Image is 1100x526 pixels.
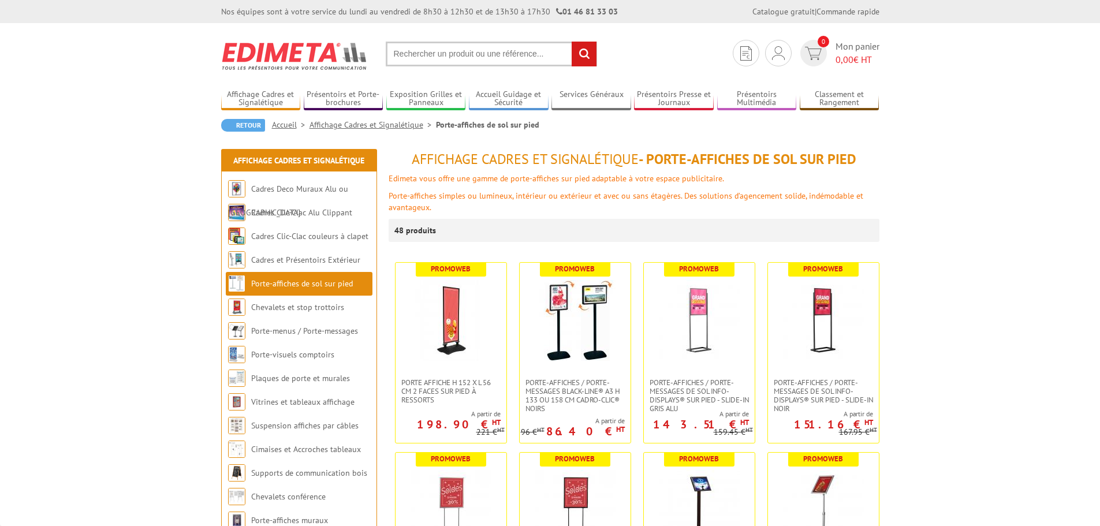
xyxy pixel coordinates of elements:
[389,152,879,167] h1: - Porte-affiches de sol sur pied
[745,426,753,434] sup: HT
[228,180,245,197] img: Cadres Deco Muraux Alu ou Bois
[228,227,245,245] img: Cadres Clic-Clac couleurs à clapet
[616,424,625,434] sup: HT
[228,393,245,411] img: Vitrines et tableaux affichage
[251,468,367,478] a: Supports de communication bois
[251,373,350,383] a: Plaques de porte et murales
[310,120,436,130] a: Affichage Cadres et Signalétique
[251,302,344,312] a: Chevalets et stop trottoirs
[797,40,879,66] a: devis rapide 0 Mon panier 0,00€ HT
[870,426,877,434] sup: HT
[386,42,597,66] input: Rechercher un produit ou une référence...
[794,421,873,428] p: 151.16 €
[521,416,625,426] span: A partir de
[228,441,245,458] img: Cimaises et Accroches tableaux
[521,428,545,437] p: 96 €
[228,251,245,268] img: Cadres et Présentoirs Extérieur
[634,89,714,109] a: Présentoirs Presse et Journaux
[572,42,596,66] input: rechercher
[551,89,631,109] a: Services Généraux
[555,264,595,274] b: Promoweb
[436,119,539,130] li: Porte-affiches de sol sur pied
[251,397,355,407] a: Vitrines et tableaux affichage
[772,46,785,60] img: devis rapide
[233,155,364,166] a: Affichage Cadres et Signalétique
[389,173,724,184] font: Edimeta vous offre une gamme de porte-affiches sur pied adaptable à votre espace publicitaire.
[251,515,328,525] a: Porte-affiches muraux
[251,444,361,454] a: Cimaises et Accroches tableaux
[251,349,334,360] a: Porte-visuels comptoirs
[800,89,879,109] a: Classement et Rangement
[783,280,864,361] img: Porte-affiches / Porte-messages de sol Info-Displays® sur pied - Slide-in Noir
[864,417,873,427] sup: HT
[644,378,755,413] a: Porte-affiches / Porte-messages de sol Info-Displays® sur pied - Slide-in Gris Alu
[546,428,625,435] p: 86.40 €
[520,378,631,413] a: Porte-affiches / Porte-messages Black-Line® A3 H 133 ou 158 cm Cadro-Clic® noirs
[221,119,265,132] a: Retour
[650,378,749,413] span: Porte-affiches / Porte-messages de sol Info-Displays® sur pied - Slide-in Gris Alu
[228,322,245,340] img: Porte-menus / Porte-messages
[803,264,843,274] b: Promoweb
[228,464,245,482] img: Supports de communication bois
[752,6,879,17] div: |
[644,409,749,419] span: A partir de
[389,191,863,212] font: Porte-affiches simples ou lumineux, intérieur ou extérieur et avec ou sans étagères. Des solution...
[492,417,501,427] sup: HT
[659,280,740,361] img: Porte-affiches / Porte-messages de sol Info-Displays® sur pied - Slide-in Gris Alu
[251,255,360,265] a: Cadres et Présentoirs Extérieur
[401,378,501,404] span: Porte Affiche H 152 x L 56 cm 2 faces sur pied à ressorts
[396,409,501,419] span: A partir de
[740,46,752,61] img: devis rapide
[417,421,501,428] p: 198.90 €
[768,378,879,413] a: Porte-affiches / Porte-messages de sol Info-Displays® sur pied - Slide-in Noir
[412,150,639,168] span: Affichage Cadres et Signalétique
[386,89,466,109] a: Exposition Grilles et Panneaux
[251,326,358,336] a: Porte-menus / Porte-messages
[653,421,749,428] p: 143.51 €
[431,264,471,274] b: Promoweb
[221,89,301,109] a: Affichage Cadres et Signalétique
[717,89,797,109] a: Présentoirs Multimédia
[476,428,505,437] p: 221 €
[818,36,829,47] span: 0
[251,491,326,502] a: Chevalets conférence
[774,378,873,413] span: Porte-affiches / Porte-messages de sol Info-Displays® sur pied - Slide-in Noir
[304,89,383,109] a: Présentoirs et Porte-brochures
[228,299,245,316] img: Chevalets et stop trottoirs
[714,428,753,437] p: 159.45 €
[394,219,438,242] p: 48 produits
[740,417,749,427] sup: HT
[836,40,879,66] span: Mon panier
[228,488,245,505] img: Chevalets conférence
[396,378,506,404] a: Porte Affiche H 152 x L 56 cm 2 faces sur pied à ressorts
[752,6,815,17] a: Catalogue gratuit
[228,346,245,363] img: Porte-visuels comptoirs
[221,6,618,17] div: Nos équipes sont à votre service du lundi au vendredi de 8h30 à 12h30 et de 13h30 à 17h30
[839,428,877,437] p: 167.95 €
[221,35,368,77] img: Edimeta
[836,54,853,65] span: 0,00
[768,409,873,419] span: A partir de
[272,120,310,130] a: Accueil
[555,454,595,464] b: Promoweb
[228,275,245,292] img: Porte-affiches de sol sur pied
[251,278,353,289] a: Porte-affiches de sol sur pied
[525,378,625,413] span: Porte-affiches / Porte-messages Black-Line® A3 H 133 ou 158 cm Cadro-Clic® noirs
[251,420,359,431] a: Suspension affiches par câbles
[803,454,843,464] b: Promoweb
[836,53,879,66] span: € HT
[251,207,352,218] a: Cadres Clic-Clac Alu Clippant
[805,47,822,60] img: devis rapide
[228,184,348,218] a: Cadres Deco Muraux Alu ou [GEOGRAPHIC_DATA]
[431,454,471,464] b: Promoweb
[679,454,719,464] b: Promoweb
[556,6,618,17] strong: 01 46 81 33 03
[535,280,616,361] img: Porte-affiches / Porte-messages Black-Line® A3 H 133 ou 158 cm Cadro-Clic® noirs
[251,231,368,241] a: Cadres Clic-Clac couleurs à clapet
[228,417,245,434] img: Suspension affiches par câbles
[816,6,879,17] a: Commande rapide
[679,264,719,274] b: Promoweb
[228,370,245,387] img: Plaques de porte et murales
[469,89,549,109] a: Accueil Guidage et Sécurité
[537,426,545,434] sup: HT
